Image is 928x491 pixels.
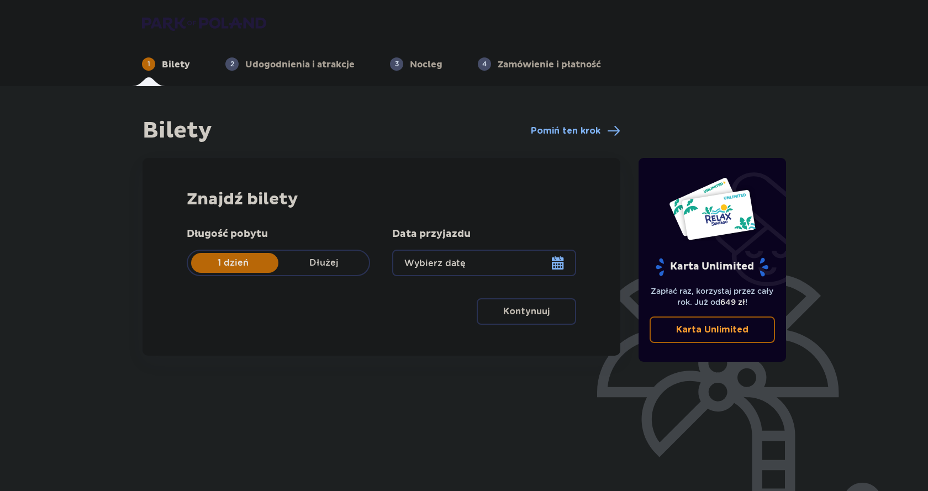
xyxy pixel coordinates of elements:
div: 2Udogodnienia i atrakcje [225,57,355,71]
h1: Bilety [143,117,212,145]
p: Zapłać raz, korzystaj przez cały rok. Już od ! [650,286,776,308]
a: Karta Unlimited [650,316,776,343]
p: Data przyjazdu [392,228,471,241]
p: Dłużej [278,257,369,269]
p: 1 [147,59,150,69]
div: 1Bilety [142,57,190,71]
h2: Znajdź bilety [187,189,576,210]
p: Zamówienie i płatność [498,59,601,71]
p: 2 [230,59,234,69]
p: Nocleg [410,59,442,71]
p: 3 [395,59,399,69]
div: 4Zamówienie i płatność [478,57,601,71]
p: 1 dzień [188,257,278,269]
p: Kontynuuj [503,305,550,318]
p: 4 [482,59,487,69]
img: Dwie karty całoroczne do Suntago z napisem 'UNLIMITED RELAX', na białym tle z tropikalnymi liśćmi... [668,177,756,241]
span: Pomiń ten krok [531,125,600,137]
button: Kontynuuj [477,298,576,325]
span: 649 zł [720,298,745,307]
p: Bilety [162,59,190,71]
a: Pomiń ten krok [531,124,620,138]
p: Karta Unlimited [655,257,769,277]
p: Karta Unlimited [676,324,748,336]
img: Park of Poland logo [142,15,266,31]
p: Długość pobytu [187,228,268,241]
div: 3Nocleg [390,57,442,71]
p: Udogodnienia i atrakcje [245,59,355,71]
